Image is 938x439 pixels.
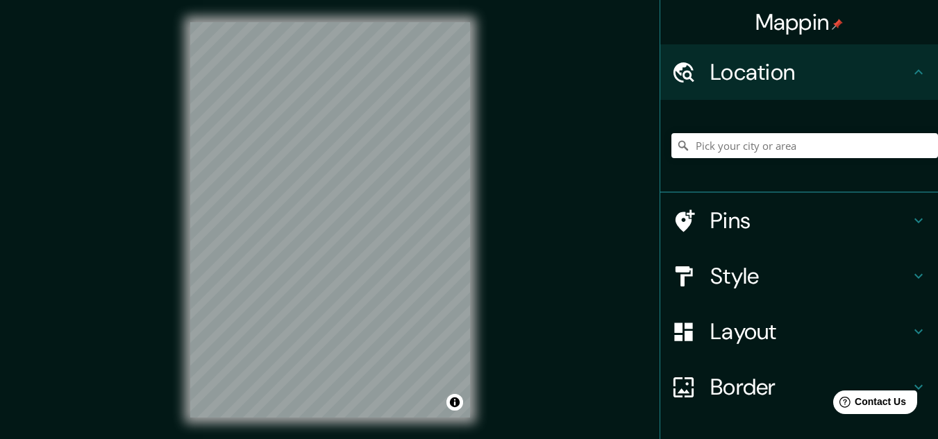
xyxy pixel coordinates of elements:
[755,8,844,36] h4: Mappin
[671,133,938,158] input: Pick your city or area
[660,248,938,304] div: Style
[710,262,910,290] h4: Style
[832,19,843,30] img: pin-icon.png
[710,58,910,86] h4: Location
[660,304,938,359] div: Layout
[710,318,910,345] h4: Layout
[710,373,910,401] h4: Border
[190,22,470,418] canvas: Map
[660,359,938,415] div: Border
[710,207,910,234] h4: Pins
[814,385,923,424] iframe: Help widget launcher
[660,193,938,248] div: Pins
[446,394,463,411] button: Toggle attribution
[660,44,938,100] div: Location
